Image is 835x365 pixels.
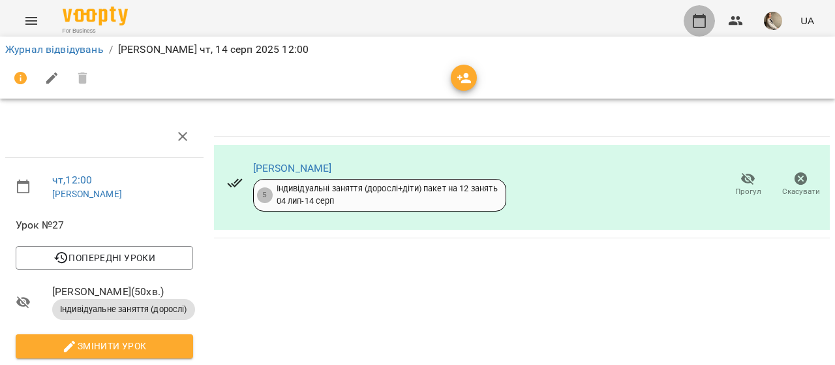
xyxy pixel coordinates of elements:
[795,8,819,33] button: UA
[109,42,113,57] li: /
[257,187,273,203] div: 5
[16,334,193,358] button: Змінити урок
[764,12,782,30] img: 3379ed1806cda47daa96bfcc4923c7ab.jpg
[16,246,193,270] button: Попередні уроки
[735,186,761,197] span: Прогул
[63,7,128,25] img: Voopty Logo
[118,42,309,57] p: [PERSON_NAME] чт, 14 серп 2025 12:00
[253,162,332,174] a: [PERSON_NAME]
[16,217,193,233] span: Урок №27
[63,27,128,35] span: For Business
[277,183,498,207] div: Індивідуальні заняття (дорослі+діти) пакет на 12 занять 04 лип - 14 серп
[52,174,92,186] a: чт , 12:00
[5,43,104,56] a: Журнал відвідувань
[52,189,122,199] a: [PERSON_NAME]
[26,338,183,354] span: Змінити урок
[721,167,774,203] button: Прогул
[782,186,820,197] span: Скасувати
[5,42,830,57] nav: breadcrumb
[16,5,47,37] button: Menu
[800,14,814,27] span: UA
[774,167,827,203] button: Скасувати
[26,250,183,266] span: Попередні уроки
[52,284,193,300] span: [PERSON_NAME] ( 50 хв. )
[52,304,195,315] span: Індивідуальне заняття (дорослі)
